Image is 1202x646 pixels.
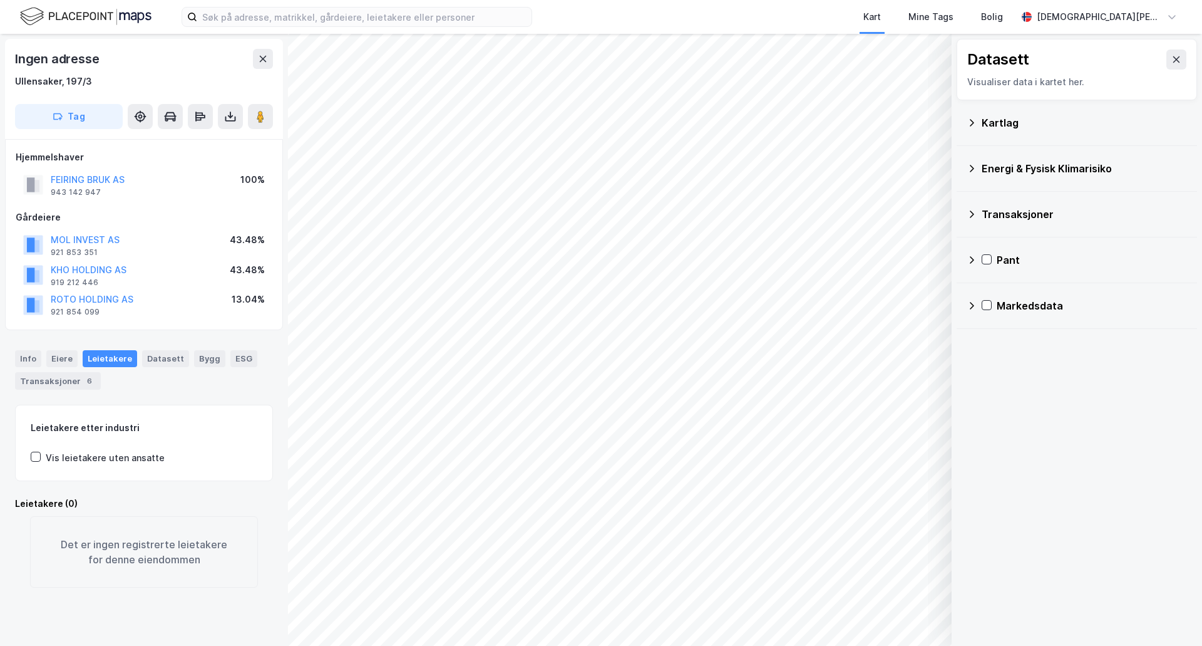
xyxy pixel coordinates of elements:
div: ESG [230,350,257,367]
div: 943 142 947 [51,187,101,197]
div: Bolig [981,9,1003,24]
div: 6 [83,375,96,387]
div: Leietakere [83,350,137,367]
div: Hjemmelshaver [16,150,272,165]
div: Transaksjoner [982,207,1187,222]
div: Gårdeiere [16,210,272,225]
div: Datasett [142,350,189,367]
div: Pant [997,253,1187,268]
input: Søk på adresse, matrikkel, gårdeiere, leietakere eller personer [197,8,532,26]
div: Leietakere etter industri [31,420,257,435]
div: Markedsdata [997,298,1187,313]
div: 13.04% [232,292,265,307]
div: 921 854 099 [51,307,100,317]
div: 100% [240,172,265,187]
button: Tag [15,104,123,129]
div: Visualiser data i kartet her. [967,75,1186,90]
div: Eiere [46,350,78,367]
div: Kartlag [982,115,1187,130]
div: 43.48% [230,232,265,247]
div: 43.48% [230,263,265,278]
div: Transaksjoner [15,372,101,390]
div: Det er ingen registrerte leietakere for denne eiendommen [30,516,258,588]
img: logo.f888ab2527a4732fd821a326f86c7f29.svg [20,6,152,28]
div: Kart [863,9,881,24]
div: 919 212 446 [51,278,98,288]
div: Datasett [967,49,1029,70]
div: [DEMOGRAPHIC_DATA][PERSON_NAME] [1037,9,1162,24]
div: Leietakere (0) [15,496,273,511]
div: Info [15,350,41,367]
div: Ullensaker, 197/3 [15,74,92,89]
div: Energi & Fysisk Klimarisiko [982,161,1187,176]
iframe: Chat Widget [1139,586,1202,646]
div: Bygg [194,350,225,367]
div: 921 853 351 [51,247,98,258]
div: Vis leietakere uten ansatte [46,451,165,466]
div: Kontrollprogram for chat [1139,586,1202,646]
div: Mine Tags [908,9,953,24]
div: Ingen adresse [15,49,101,69]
